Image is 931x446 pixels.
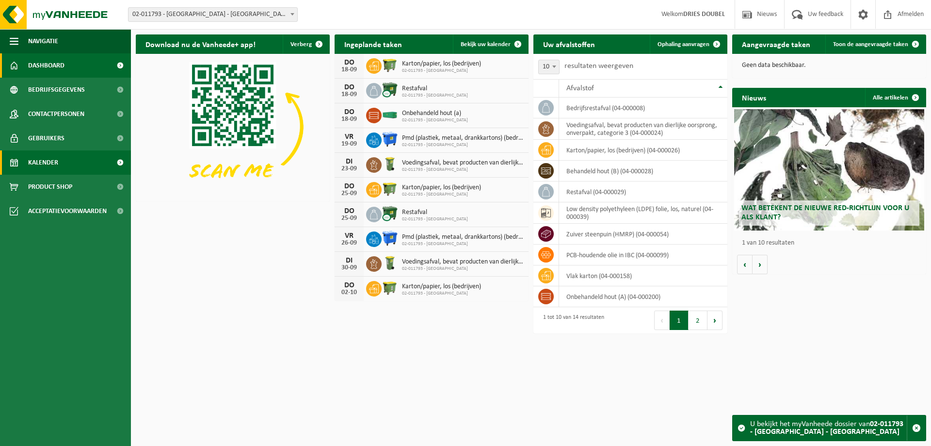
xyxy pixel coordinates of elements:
[339,289,359,296] div: 02-10
[402,60,481,68] span: Karton/papier, los (bedrijven)
[339,240,359,247] div: 26-09
[402,117,468,123] span: 02-011793 - [GEOGRAPHIC_DATA]
[539,60,559,74] span: 10
[650,34,726,54] a: Ophaling aanvragen
[402,134,524,142] span: Pmd (plastiek, metaal, drankkartons) (bedrijven)
[559,265,727,286] td: vlak karton (04-000158)
[750,415,907,441] div: U bekijkt het myVanheede dossier van
[559,161,727,182] td: behandeld hout (B) (04-000028)
[741,204,909,221] span: Wat betekent de nieuwe RED-richtlijn voor u als klant?
[559,140,727,161] td: karton/papier, los (bedrijven) (04-000026)
[339,207,359,215] div: DO
[402,192,481,198] span: 02-011793 - [GEOGRAPHIC_DATA]
[559,286,727,307] td: onbehandeld hout (A) (04-000200)
[28,126,64,150] span: Gebruikers
[461,41,511,48] span: Bekijk uw kalender
[335,34,412,53] h2: Ingeplande taken
[382,82,398,98] img: WB-1100-CU
[737,255,753,274] button: Vorige
[339,165,359,172] div: 23-09
[559,245,727,265] td: PCB-houdende olie in IBC (04-000099)
[339,215,359,222] div: 25-09
[402,233,524,241] span: Pmd (plastiek, metaal, drankkartons) (bedrijven)
[28,29,58,53] span: Navigatie
[28,150,58,175] span: Kalender
[339,281,359,289] div: DO
[753,255,768,274] button: Volgende
[339,182,359,190] div: DO
[339,91,359,98] div: 18-09
[453,34,528,54] a: Bekijk uw kalender
[339,190,359,197] div: 25-09
[136,34,265,53] h2: Download nu de Vanheede+ app!
[339,59,359,66] div: DO
[402,68,481,74] span: 02-011793 - [GEOGRAPHIC_DATA]
[670,311,689,330] button: 1
[559,202,727,224] td: low density polyethyleen (LDPE) folie, los, naturel (04-000039)
[339,66,359,73] div: 18-09
[402,209,468,216] span: Restafval
[402,167,524,173] span: 02-011793 - [GEOGRAPHIC_DATA]
[538,60,560,74] span: 10
[283,34,329,54] button: Verberg
[683,11,725,18] strong: DRIES DOUBEL
[128,7,298,22] span: 02-011793 - PACORINI CENTER - ANTWERPEN
[290,41,312,48] span: Verberg
[28,175,72,199] span: Product Shop
[402,159,524,167] span: Voedingsafval, bevat producten van dierlijke oorsprong, onverpakt, categorie 3
[339,257,359,264] div: DI
[28,102,84,126] span: Contactpersonen
[382,110,398,119] img: HK-XC-30-GN-00
[402,93,468,99] span: 02-011793 - [GEOGRAPHIC_DATA]
[382,156,398,172] img: WB-0140-HPE-GN-51
[28,53,64,78] span: Dashboard
[742,240,921,247] p: 1 van 10 resultaten
[402,241,524,247] span: 02-011793 - [GEOGRAPHIC_DATA]
[734,109,924,231] a: Wat betekent de nieuwe RED-richtlijn voor u als klant?
[382,131,398,148] img: WB-1100-HPE-BE-01
[382,181,398,197] img: WB-1100-HPE-GN-50
[559,224,727,245] td: zuiver steenpuin (HMRP) (04-000054)
[136,54,330,199] img: Download de VHEPlus App
[402,142,524,148] span: 02-011793 - [GEOGRAPHIC_DATA]
[559,182,727,202] td: restafval (04-000029)
[382,205,398,222] img: WB-1100-CU
[339,158,359,165] div: DI
[707,311,722,330] button: Next
[339,232,359,240] div: VR
[382,255,398,271] img: WB-0140-HPE-GN-51
[566,84,594,92] span: Afvalstof
[654,311,670,330] button: Previous
[402,258,524,266] span: Voedingsafval, bevat producten van dierlijke oorsprong, onverpakt, categorie 3
[865,88,925,107] a: Alle artikelen
[128,8,297,21] span: 02-011793 - PACORINI CENTER - ANTWERPEN
[402,216,468,222] span: 02-011793 - [GEOGRAPHIC_DATA]
[402,85,468,93] span: Restafval
[402,266,524,272] span: 02-011793 - [GEOGRAPHIC_DATA]
[533,34,605,53] h2: Uw afvalstoffen
[28,199,107,223] span: Acceptatievoorwaarden
[689,311,707,330] button: 2
[402,291,481,297] span: 02-011793 - [GEOGRAPHIC_DATA]
[339,83,359,91] div: DO
[402,283,481,291] span: Karton/papier, los (bedrijven)
[825,34,925,54] a: Toon de aangevraagde taken
[339,264,359,271] div: 30-09
[559,118,727,140] td: voedingsafval, bevat producten van dierlijke oorsprong, onverpakt, categorie 3 (04-000024)
[833,41,908,48] span: Toon de aangevraagde taken
[382,57,398,73] img: WB-1100-HPE-GN-50
[402,184,481,192] span: Karton/papier, los (bedrijven)
[750,420,903,436] strong: 02-011793 - [GEOGRAPHIC_DATA] - [GEOGRAPHIC_DATA]
[339,108,359,116] div: DO
[339,141,359,148] div: 19-09
[732,88,776,107] h2: Nieuws
[564,62,633,70] label: resultaten weergeven
[732,34,820,53] h2: Aangevraagde taken
[382,230,398,247] img: WB-1100-HPE-BE-01
[658,41,709,48] span: Ophaling aanvragen
[402,110,468,117] span: Onbehandeld hout (a)
[339,116,359,123] div: 18-09
[28,78,85,102] span: Bedrijfsgegevens
[559,98,727,118] td: bedrijfsrestafval (04-000008)
[382,280,398,296] img: WB-1100-HPE-GN-50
